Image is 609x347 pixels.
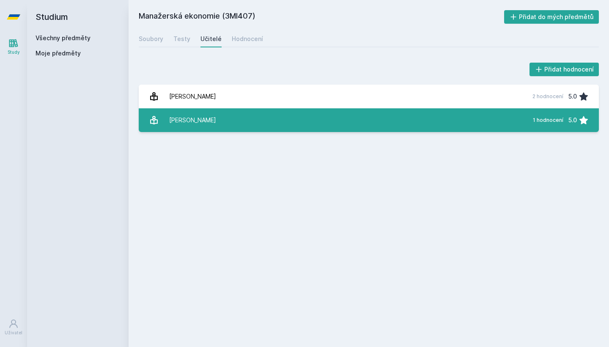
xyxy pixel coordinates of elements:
[532,93,563,100] div: 2 hodnocení
[232,35,263,43] div: Hodnocení
[568,88,577,105] div: 5.0
[2,314,25,340] a: Uživatel
[200,30,222,47] a: Učitelé
[139,108,599,132] a: [PERSON_NAME] 1 hodnocení 5.0
[169,88,216,105] div: [PERSON_NAME]
[139,30,163,47] a: Soubory
[529,63,599,76] button: Přidat hodnocení
[232,30,263,47] a: Hodnocení
[5,330,22,336] div: Uživatel
[139,35,163,43] div: Soubory
[2,34,25,60] a: Study
[8,49,20,55] div: Study
[36,49,81,58] span: Moje předměty
[139,85,599,108] a: [PERSON_NAME] 2 hodnocení 5.0
[504,10,599,24] button: Přidat do mých předmětů
[533,117,563,124] div: 1 hodnocení
[169,112,216,129] div: [PERSON_NAME]
[173,30,190,47] a: Testy
[568,112,577,129] div: 5.0
[173,35,190,43] div: Testy
[139,10,504,24] h2: Manažerská ekonomie (3MI407)
[200,35,222,43] div: Učitelé
[36,34,91,41] a: Všechny předměty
